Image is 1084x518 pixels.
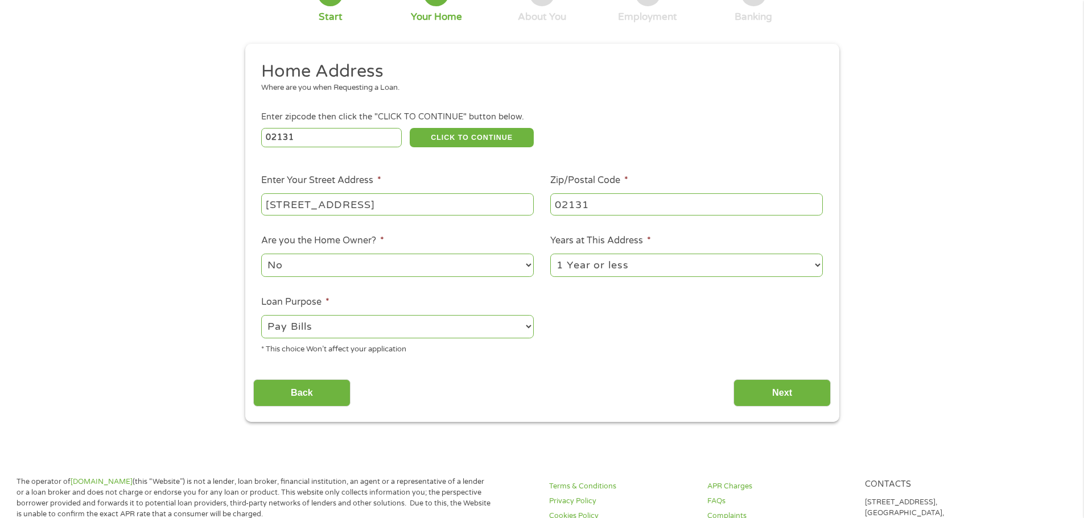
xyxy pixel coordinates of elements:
div: About You [518,11,566,23]
div: Your Home [411,11,462,23]
label: Are you the Home Owner? [261,235,384,247]
div: * This choice Won’t affect your application [261,340,534,355]
a: FAQs [707,496,852,507]
h4: Contacts [865,479,1009,490]
h2: Home Address [261,60,814,83]
div: Enter zipcode then click the "CLICK TO CONTINUE" button below. [261,111,822,123]
a: Terms & Conditions [549,481,694,492]
div: Employment [618,11,677,23]
input: Enter Zipcode (e.g 01510) [261,128,402,147]
label: Zip/Postal Code [550,175,628,187]
div: Banking [735,11,772,23]
div: Start [319,11,343,23]
a: APR Charges [707,481,852,492]
label: Enter Your Street Address [261,175,381,187]
input: 1 Main Street [261,193,534,215]
button: CLICK TO CONTINUE [410,128,534,147]
a: Privacy Policy [549,496,694,507]
div: Where are you when Requesting a Loan. [261,82,814,94]
input: Back [253,379,351,407]
a: [DOMAIN_NAME] [71,477,133,486]
input: Next [733,379,831,407]
label: Years at This Address [550,235,651,247]
label: Loan Purpose [261,296,329,308]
